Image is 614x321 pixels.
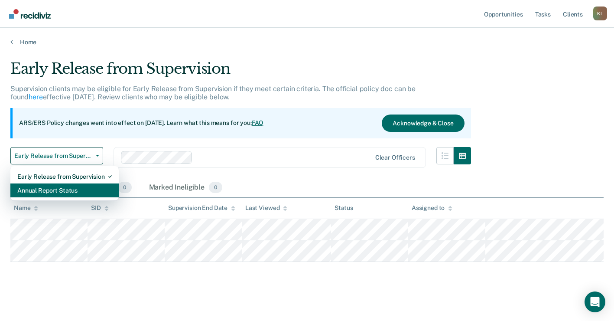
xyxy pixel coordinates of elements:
[10,60,471,85] div: Early Release from Supervision
[14,204,38,212] div: Name
[245,204,287,212] div: Last Viewed
[252,119,264,126] a: FAQ
[593,7,607,20] button: Profile dropdown button
[29,93,42,101] a: here
[168,204,235,212] div: Supervision End Date
[335,204,353,212] div: Status
[10,85,416,101] p: Supervision clients may be eligible for Early Release from Supervision if they meet certain crite...
[14,152,92,160] span: Early Release from Supervision
[412,204,452,212] div: Assigned to
[17,183,112,197] div: Annual Report Status
[10,147,103,164] button: Early Release from Supervision
[593,7,607,20] div: K L
[375,154,415,161] div: Clear officers
[10,38,604,46] a: Home
[585,292,605,312] div: Open Intercom Messenger
[91,204,109,212] div: SID
[9,9,51,19] img: Recidiviz
[17,170,112,183] div: Early Release from Supervision
[209,182,222,193] span: 0
[147,178,224,197] div: Marked Ineligible0
[382,115,464,132] button: Acknowledge & Close
[118,182,131,193] span: 0
[19,119,263,128] p: ARS/ERS Policy changes went into effect on [DATE]. Learn what this means for you:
